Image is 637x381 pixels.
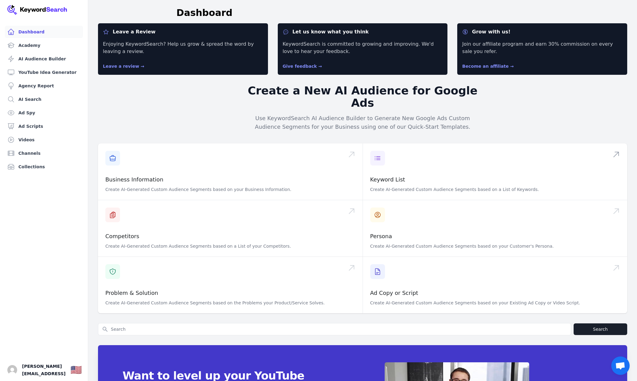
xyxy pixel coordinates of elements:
span: [PERSON_NAME][EMAIL_ADDRESS] [22,363,66,377]
span: → [318,64,322,69]
a: Persona [370,233,392,239]
a: YouTube Idea Generator [5,66,83,78]
button: Open user button [7,365,17,375]
a: Ad Spy [5,107,83,119]
a: Give feedback [283,64,322,69]
span: → [510,64,514,69]
a: Business Information [105,176,163,183]
a: Become an affiliate [462,64,514,69]
p: Enjoying KeywordSearch? Help us grow & spread the word by leaving a review. [103,40,263,55]
img: Patryk Pijanowski [7,365,17,375]
a: Agency Report [5,80,83,92]
a: Collections [5,161,83,173]
a: AI Audience Builder [5,53,83,65]
div: 🇺🇸 [70,364,82,375]
a: Competitors [105,233,139,239]
a: Problem & Solution [105,290,158,296]
a: Dashboard [5,26,83,38]
p: Join our affiliate program and earn 30% commission on every sale you refer. [462,40,622,55]
dt: Let us know what you think [283,28,443,36]
a: Academy [5,39,83,51]
a: Videos [5,134,83,146]
p: KeywordSearch is committed to growing and improving. We'd love to hear your feedback. [283,40,443,55]
h2: Create a New AI Audience for Google Ads [245,85,480,109]
input: Search [98,323,571,335]
p: Use KeywordSearch AI Audience Builder to Generate New Google Ads Custom Audience Segments for you... [245,114,480,131]
img: Your Company [7,5,67,15]
a: AI Search [5,93,83,105]
a: Keyword List [370,176,405,183]
a: Ad Copy or Script [370,290,418,296]
button: Search [574,323,627,335]
dt: Grow with us! [462,28,622,36]
span: → [141,64,144,69]
a: Channels [5,147,83,159]
a: Ad Scripts [5,120,83,132]
h1: Dashboard [176,7,232,18]
dt: Leave a Review [103,28,263,36]
div: Open chat [611,356,630,375]
a: Leave a review [103,64,144,69]
button: 🇺🇸 [70,364,82,376]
